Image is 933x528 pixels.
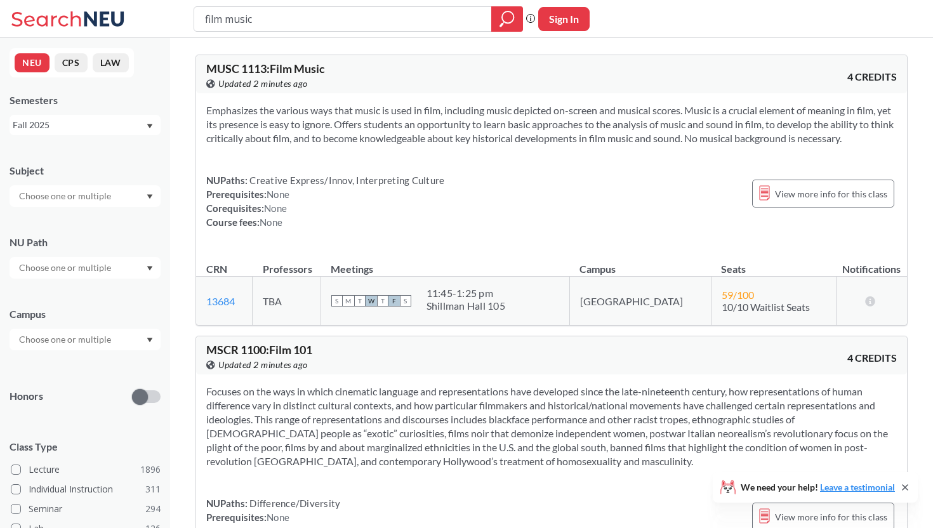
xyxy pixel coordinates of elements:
svg: Dropdown arrow [147,194,153,199]
span: 294 [145,502,161,516]
svg: Dropdown arrow [147,266,153,271]
span: Difference/Diversity [248,498,340,509]
span: View more info for this class [775,186,887,202]
span: 311 [145,482,161,496]
input: Choose one or multiple [13,188,119,204]
th: Meetings [321,249,569,277]
span: Creative Express/Innov, Interpreting Culture [248,175,444,186]
div: NUPaths: Prerequisites: Corequisites: Course fees: [206,173,444,229]
div: Campus [10,307,161,321]
span: Updated 2 minutes ago [218,358,308,372]
div: Fall 2025Dropdown arrow [10,115,161,135]
td: [GEOGRAPHIC_DATA] [569,277,711,326]
div: Dropdown arrow [10,329,161,350]
svg: magnifying glass [500,10,515,28]
label: Seminar [11,501,161,517]
span: None [264,202,287,214]
button: CPS [55,53,88,72]
th: Campus [569,249,711,277]
th: Notifications [836,249,907,277]
span: Class Type [10,440,161,454]
svg: Dropdown arrow [147,338,153,343]
th: Professors [253,249,321,277]
span: W [366,295,377,307]
div: Dropdown arrow [10,257,161,279]
svg: Dropdown arrow [147,124,153,129]
input: Class, professor, course number, "phrase" [204,8,482,30]
span: MUSC 1113 : Film Music [206,62,325,76]
label: Lecture [11,461,161,478]
span: M [343,295,354,307]
a: Leave a testimonial [820,482,895,492]
p: Honors [10,389,43,404]
span: T [377,295,388,307]
button: Sign In [538,7,590,31]
span: F [388,295,400,307]
span: 10/10 Waitlist Seats [722,301,810,313]
button: NEU [15,53,50,72]
span: None [260,216,282,228]
span: S [400,295,411,307]
input: Choose one or multiple [13,332,119,347]
div: Shillman Hall 105 [427,300,505,312]
td: TBA [253,277,321,326]
span: 4 CREDITS [847,70,897,84]
section: Emphasizes the various ways that music is used in film, including music depicted on-screen and mu... [206,103,897,145]
div: Subject [10,164,161,178]
span: 59 / 100 [722,289,754,301]
span: T [354,295,366,307]
span: 4 CREDITS [847,351,897,365]
div: Dropdown arrow [10,185,161,207]
span: None [267,188,289,200]
span: S [331,295,343,307]
span: View more info for this class [775,509,887,525]
span: Updated 2 minutes ago [218,77,308,91]
section: Focuses on the ways in which cinematic language and representations have developed since the late... [206,385,897,468]
input: Choose one or multiple [13,260,119,275]
div: CRN [206,262,227,276]
span: MSCR 1100 : Film 101 [206,343,312,357]
div: NU Path [10,235,161,249]
div: 11:45 - 1:25 pm [427,287,505,300]
a: 13684 [206,295,235,307]
div: Fall 2025 [13,118,145,132]
span: We need your help! [741,483,895,492]
span: 1896 [140,463,161,477]
th: Seats [711,249,836,277]
label: Individual Instruction [11,481,161,498]
div: Semesters [10,93,161,107]
span: None [267,511,289,523]
div: magnifying glass [491,6,523,32]
button: LAW [93,53,129,72]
